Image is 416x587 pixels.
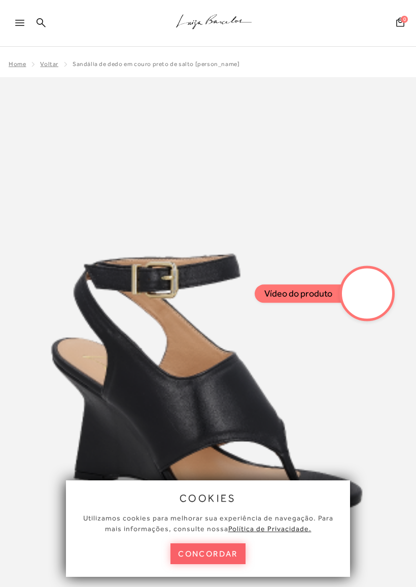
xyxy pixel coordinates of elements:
span: SANDÁLIA DE DEDO EM COURO PRETO DE SALTO [PERSON_NAME] [73,60,239,68]
span: cookies [180,493,236,504]
button: 0 [393,17,407,30]
button: concordar [170,543,246,564]
a: Home [9,60,26,68]
span: 0 [401,16,408,23]
a: Voltar [40,60,58,68]
a: Política de Privacidade. [228,525,311,533]
span: Utilizamos cookies para melhorar sua experiência de navegação. Para mais informações, consulte nossa [83,514,333,533]
div: Vídeo do produto [255,284,342,303]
